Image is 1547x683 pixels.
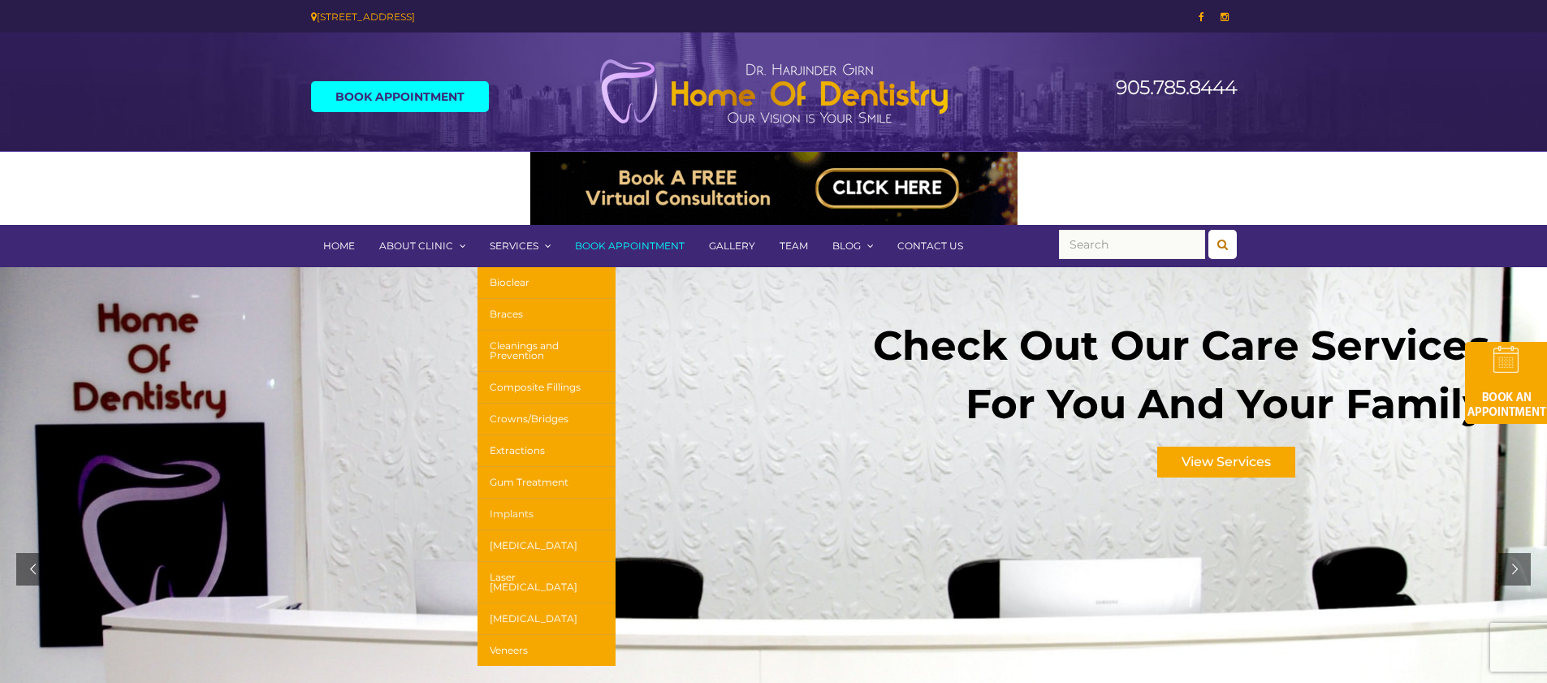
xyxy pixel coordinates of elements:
div: For You And Your Family [966,396,1487,413]
a: Gum Treatment [477,467,616,499]
a: Crowns/Bridges [477,404,616,435]
input: Search [1059,230,1205,259]
img: book-an-appointment-hod-gld.png [1465,342,1547,424]
a: [MEDICAL_DATA] [477,603,616,635]
a: Veneers [477,635,616,666]
div: Check Out Our Care Services [873,337,1490,355]
a: [MEDICAL_DATA] [477,530,616,562]
a: Home [311,225,367,267]
a: Team [767,225,820,267]
a: Bioclear [477,267,616,299]
a: Book Appointment [563,225,697,267]
a: Gallery [697,225,767,267]
div: View Services [1157,447,1295,478]
a: Braces [477,299,616,331]
img: Home of Dentistry [591,58,957,125]
a: Contact Us [885,225,975,267]
a: Implants [477,499,616,530]
a: 905.785.8444 [1116,76,1237,99]
a: About Clinic [367,225,477,267]
a: Blog [820,225,885,267]
a: Book Appointment [311,81,489,112]
div: [STREET_ADDRESS] [311,8,762,25]
a: Extractions [477,435,616,467]
a: Cleanings and Prevention [477,331,616,372]
a: Composite Fillings [477,372,616,404]
a: Laser [MEDICAL_DATA] [477,562,616,603]
a: Services [477,225,563,267]
img: Medspa-Banner-Virtual-Consultation-2-1.gif [530,152,1018,225]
